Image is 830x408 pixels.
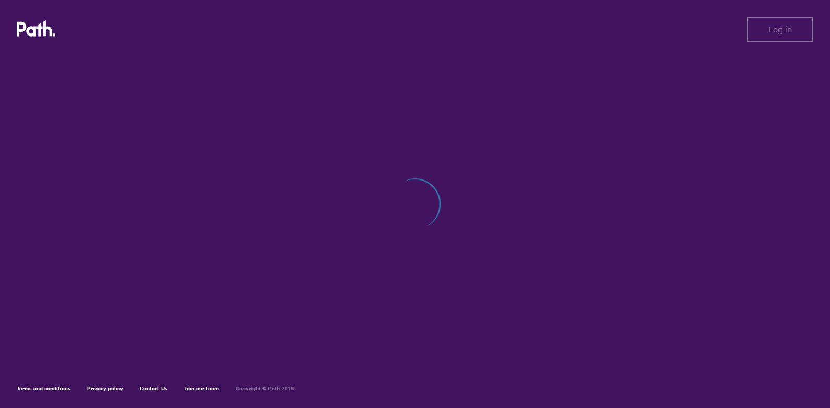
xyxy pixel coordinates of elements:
[747,17,813,42] button: Log in
[87,385,123,392] a: Privacy policy
[768,25,792,34] span: Log in
[236,386,294,392] h6: Copyright © Path 2018
[17,385,70,392] a: Terms and conditions
[140,385,167,392] a: Contact Us
[184,385,219,392] a: Join our team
